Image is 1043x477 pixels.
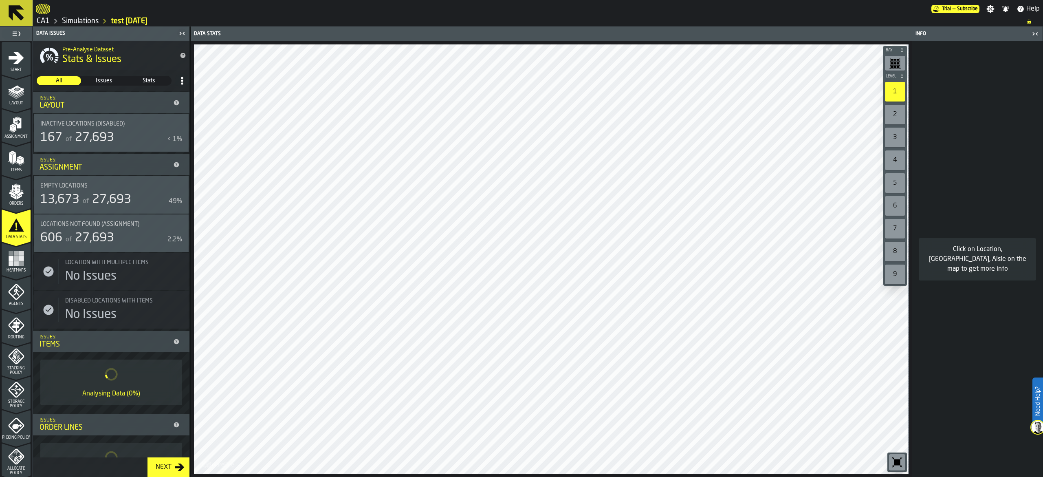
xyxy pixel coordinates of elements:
[885,173,905,193] div: 5
[2,376,31,409] li: menu Storage Policy
[2,101,31,106] span: Layout
[883,80,907,103] div: button-toolbar-undefined
[35,31,176,36] div: Data Issues
[2,268,31,273] span: Heatmaps
[147,457,189,477] button: button-Next
[912,26,1043,41] header: Info
[883,72,907,80] button: button-
[40,183,182,189] div: Title
[82,76,126,85] div: thumb
[196,456,242,472] a: logo-header
[883,46,907,54] button: button-
[66,236,72,243] span: of
[83,198,89,205] span: of
[192,31,552,37] div: Data Stats
[885,150,905,170] div: 4
[81,76,127,86] label: button-switch-multi-Issues
[1030,29,1041,39] label: button-toggle-Close me
[2,276,31,309] li: menu Agents
[2,302,31,306] span: Agents
[2,366,31,375] span: Stacking Policy
[931,5,979,13] div: Menu Subscription
[883,103,907,126] div: button-toolbar-undefined
[65,298,172,304] div: Title
[1026,4,1040,14] span: Help
[2,201,31,206] span: Orders
[953,6,955,12] span: —
[957,6,978,12] span: Subscribe
[191,26,912,41] header: Data Stats
[40,121,125,127] span: Inactive Locations (Disabled)
[883,126,907,149] div: button-toolbar-undefined
[40,221,172,227] div: Title
[40,423,170,432] div: Order Lines
[2,309,31,342] li: menu Routing
[885,242,905,261] div: 8
[883,54,907,72] div: button-toolbar-undefined
[2,168,31,172] span: Items
[62,53,121,66] span: Stats & Issues
[883,217,907,240] div: button-toolbar-undefined
[40,183,88,189] span: Empty locations
[37,17,50,26] a: link-to-/wh/i/76e2a128-1b54-4d66-80d4-05ae4c277723
[40,157,170,163] div: Issues:
[931,5,979,13] a: link-to-/wh/i/76e2a128-1b54-4d66-80d4-05ae4c277723/pricing/
[36,76,81,86] label: button-switch-multi-All
[127,76,171,85] div: thumb
[2,68,31,72] span: Start
[40,183,172,189] div: Title
[65,259,182,266] div: Title
[65,307,117,322] div: No Issues
[983,5,998,13] label: button-toggle-Settings
[75,132,114,144] span: 27,693
[33,41,189,70] div: title-Stats & Issues
[62,45,173,53] h2: Sub Title
[2,435,31,440] span: Picking Policy
[65,298,182,304] div: Title
[34,291,189,329] div: stat-Disabled locations with Items
[891,456,904,469] svg: Reset zoom and position
[40,163,170,172] div: Assignment
[2,142,31,175] li: menu Items
[2,343,31,375] li: menu Stacking Policy
[176,29,188,38] label: button-toggle-Close me
[884,48,898,53] span: Bay
[885,128,905,147] div: 3
[66,136,72,143] span: of
[40,121,172,127] div: Title
[2,75,31,108] li: menu Layout
[40,101,170,110] div: Layout
[62,17,99,26] a: link-to-/wh/i/76e2a128-1b54-4d66-80d4-05ae4c277723
[34,253,189,290] div: stat-Location with multiple Items
[40,192,79,207] div: 13,673
[883,240,907,263] div: button-toolbar-undefined
[925,245,1030,274] div: Click on Location, [GEOGRAPHIC_DATA], Aisle on the map to get more info
[2,135,31,139] span: Assignment
[2,235,31,239] span: Data Stats
[167,135,182,144] div: < 1%
[998,5,1013,13] label: button-toggle-Notifications
[887,453,907,472] div: button-toolbar-undefined
[40,221,182,227] div: Title
[36,2,50,16] a: logo-header
[34,214,189,252] div: stat-Locations not found (Assignment)
[127,77,171,85] span: Stats
[40,121,182,127] div: Title
[883,149,907,172] div: button-toolbar-undefined
[2,443,31,476] li: menu Allocate Policy
[40,334,170,340] div: Issues:
[34,114,189,152] div: stat-Inactive Locations (Disabled)
[914,31,1030,37] div: Info
[40,130,62,145] div: 167
[169,197,182,206] div: 49%
[2,400,31,409] span: Storage Policy
[2,466,31,475] span: Allocate Policy
[65,298,153,304] span: Disabled locations with Items
[2,42,31,75] li: menu Start
[34,176,189,214] div: stat-Empty locations
[40,417,170,423] div: Issues:
[2,176,31,208] li: menu Orders
[37,76,81,85] div: thumb
[33,26,189,41] header: Data Issues
[942,6,951,12] span: Trial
